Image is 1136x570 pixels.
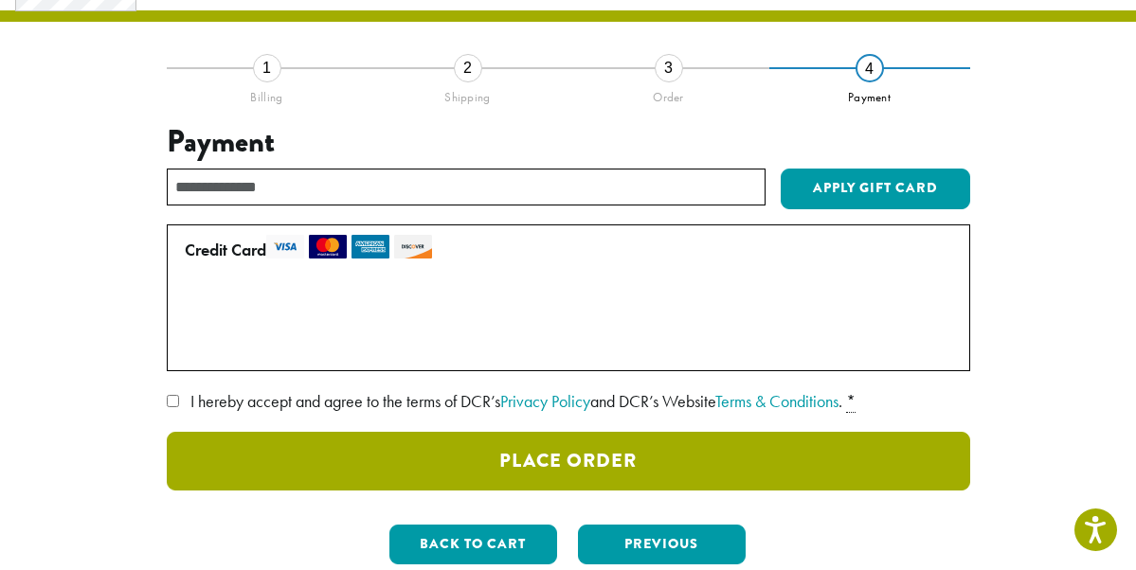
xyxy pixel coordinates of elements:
[389,525,557,564] button: Back to cart
[856,54,884,82] div: 4
[352,235,389,258] img: amex
[167,82,368,105] div: Billing
[846,390,856,413] abbr: required
[781,169,970,210] button: Apply Gift Card
[309,235,347,258] img: mastercard
[568,82,769,105] div: Order
[253,54,281,82] div: 1
[185,235,945,265] label: Credit Card
[715,390,838,412] a: Terms & Conditions
[578,525,746,564] button: Previous
[167,124,970,160] h3: Payment
[368,82,568,105] div: Shipping
[167,395,179,407] input: I hereby accept and agree to the terms of DCR’sPrivacy Policyand DCR’s WebsiteTerms & Conditions. *
[655,54,683,82] div: 3
[190,390,842,412] span: I hereby accept and agree to the terms of DCR’s and DCR’s Website .
[167,432,970,490] button: Place Order
[266,235,304,258] img: visa
[394,235,432,258] img: discover
[500,390,590,412] a: Privacy Policy
[769,82,970,105] div: Payment
[454,54,482,82] div: 2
